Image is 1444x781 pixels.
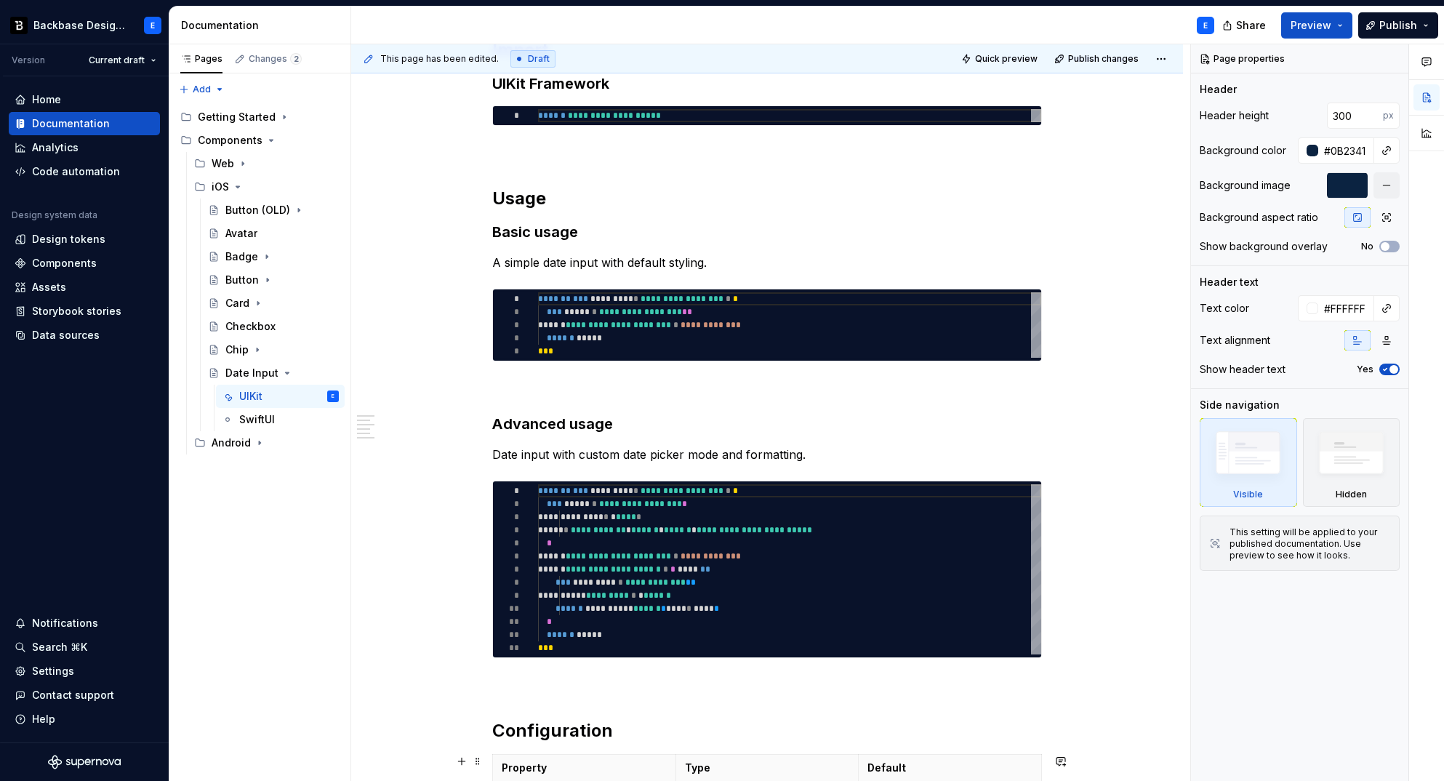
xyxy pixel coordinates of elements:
[1303,418,1400,507] div: Hidden
[188,175,345,199] div: iOS
[198,133,262,148] div: Components
[32,280,66,295] div: Assets
[492,719,1042,742] h2: Configuration
[225,366,278,380] div: Date Input
[82,50,163,71] button: Current draft
[9,324,160,347] a: Data sources
[180,53,222,65] div: Pages
[202,222,345,245] a: Avatar
[975,53,1038,65] span: Quick preview
[32,256,97,271] div: Components
[9,88,160,111] a: Home
[1357,364,1373,375] label: Yes
[1203,20,1208,31] div: E
[32,92,61,107] div: Home
[225,273,259,287] div: Button
[1200,398,1280,412] div: Side navigation
[175,129,345,152] div: Components
[32,140,79,155] div: Analytics
[9,252,160,275] a: Components
[9,112,160,135] a: Documentation
[1361,241,1373,252] label: No
[202,315,345,338] a: Checkbox
[1200,301,1249,316] div: Text color
[1200,333,1270,348] div: Text alignment
[12,209,97,221] div: Design system data
[193,84,211,95] span: Add
[290,53,302,65] span: 2
[32,688,114,702] div: Contact support
[212,156,234,171] div: Web
[175,105,345,454] div: Page tree
[32,164,120,179] div: Code automation
[1230,526,1390,561] div: This setting will be applied to your published documentation. Use preview to see how it looks.
[32,664,74,678] div: Settings
[9,660,160,683] a: Settings
[1327,103,1383,129] input: Auto
[492,222,1042,242] h3: Basic usage
[1233,489,1263,500] div: Visible
[175,105,345,129] div: Getting Started
[216,408,345,431] a: SwiftUI
[216,385,345,408] a: UIKitE
[1200,82,1237,97] div: Header
[181,18,345,33] div: Documentation
[212,180,229,194] div: iOS
[32,616,98,630] div: Notifications
[1318,137,1374,164] input: Auto
[332,389,334,404] div: E
[1068,53,1139,65] span: Publish changes
[33,18,127,33] div: Backbase Design System
[9,612,160,635] button: Notifications
[1200,418,1297,507] div: Visible
[202,245,345,268] a: Badge
[957,49,1044,69] button: Quick preview
[225,226,257,241] div: Avatar
[32,328,100,343] div: Data sources
[9,276,160,299] a: Assets
[225,249,258,264] div: Badge
[1291,18,1331,33] span: Preview
[151,20,155,31] div: E
[32,232,105,247] div: Design tokens
[239,389,262,404] div: UIKit
[492,254,1042,271] p: A simple date input with default styling.
[1336,489,1367,500] div: Hidden
[502,761,667,775] p: Property
[1200,143,1286,158] div: Background color
[188,431,345,454] div: Android
[1215,12,1275,39] button: Share
[492,446,1042,463] p: Date input with custom date picker mode and formatting.
[1379,18,1417,33] span: Publish
[3,9,166,41] button: Backbase Design SystemE
[492,73,1042,94] h3: UIKit Framework
[9,136,160,159] a: Analytics
[1318,295,1374,321] input: Auto
[1200,275,1259,289] div: Header text
[867,761,1032,775] p: Default
[9,300,160,323] a: Storybook stories
[225,319,276,334] div: Checkbox
[1200,362,1285,377] div: Show header text
[202,361,345,385] a: Date Input
[1281,12,1352,39] button: Preview
[89,55,145,66] span: Current draft
[202,338,345,361] a: Chip
[492,187,1042,210] h2: Usage
[188,152,345,175] div: Web
[9,228,160,251] a: Design tokens
[225,203,290,217] div: Button (OLD)
[685,761,850,775] p: Type
[48,755,121,769] svg: Supernova Logo
[212,436,251,450] div: Android
[1200,108,1269,123] div: Header height
[32,712,55,726] div: Help
[492,414,1042,434] h3: Advanced usage
[9,684,160,707] button: Contact support
[528,53,550,65] span: Draft
[225,343,249,357] div: Chip
[32,116,110,131] div: Documentation
[1200,239,1328,254] div: Show background overlay
[9,636,160,659] button: Search ⌘K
